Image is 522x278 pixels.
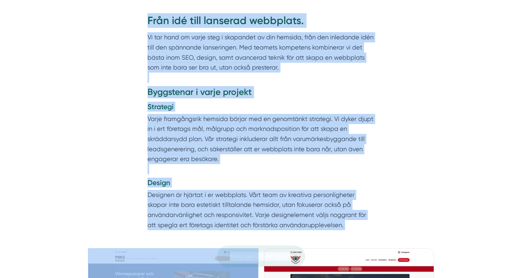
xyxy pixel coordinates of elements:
[147,86,375,102] h3: Byggstenar i varje projekt
[147,13,375,32] h2: Från idé till lanserad webbplats.
[147,190,375,230] p: Designen är hjärtat i er webbplats. Vårt team av kreativa personligheter skapar inte bara estetis...
[217,245,305,267] a: Ring oss: 070 681 52 22
[147,114,375,174] p: Varje framgångsrik hemsida börjar med en genomtänkt strategi. Vi dyker djupt in i ert företags må...
[147,32,375,82] p: Vi tar hand om varje steg i skapandet av din hemsida, från den inledande idén till den spännande ...
[147,178,170,187] strong: Design
[230,252,289,261] span: Ring oss: 070 681 52 22
[147,102,174,111] strong: Strategi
